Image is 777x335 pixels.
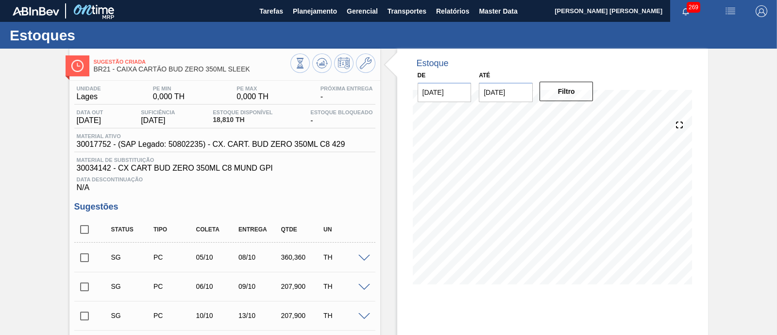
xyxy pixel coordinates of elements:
div: 10/10/2025 [194,312,240,319]
label: Até [479,72,490,79]
h1: Estoques [10,30,182,41]
span: Relatórios [436,5,469,17]
div: - [318,86,375,101]
div: 207,900 [279,282,325,290]
div: Pedido de Compra [151,312,198,319]
div: Tipo [151,226,198,233]
span: Unidade [77,86,101,91]
span: Estoque Disponível [213,109,272,115]
div: 08/10/2025 [236,253,283,261]
div: 05/10/2025 [194,253,240,261]
div: 207,900 [279,312,325,319]
span: Gerencial [347,5,378,17]
button: Atualizar Gráfico [312,53,332,73]
div: 06/10/2025 [194,282,240,290]
span: 30017752 - (SAP Legado: 50802235) - CX. CART. BUD ZERO 350ML C8 429 [77,140,345,149]
span: PE MAX [236,86,269,91]
span: 18,810 TH [213,116,272,123]
span: Tarefas [259,5,283,17]
img: Logout [756,5,767,17]
span: Próxima Entrega [321,86,373,91]
h3: Sugestões [74,202,375,212]
span: Estoque Bloqueado [310,109,372,115]
span: Data out [77,109,103,115]
div: - [308,109,375,125]
input: dd/mm/yyyy [479,83,533,102]
span: Master Data [479,5,517,17]
button: Ir ao Master Data / Geral [356,53,375,73]
div: Pedido de Compra [151,282,198,290]
div: Estoque [417,58,449,69]
span: Planejamento [293,5,337,17]
img: Ícone [71,60,84,72]
div: Status [109,226,155,233]
div: Sugestão Criada [109,253,155,261]
span: Transportes [388,5,426,17]
div: Sugestão Criada [109,282,155,290]
span: Lages [77,92,101,101]
div: 360,360 [279,253,325,261]
div: TH [321,282,368,290]
button: Programar Estoque [334,53,354,73]
div: Pedido de Compra [151,253,198,261]
input: dd/mm/yyyy [418,83,472,102]
button: Notificações [670,4,701,18]
img: userActions [725,5,736,17]
div: TH [321,312,368,319]
span: 0,000 TH [153,92,185,101]
span: 0,000 TH [236,92,269,101]
span: Suficiência [141,109,175,115]
div: 13/10/2025 [236,312,283,319]
div: TH [321,253,368,261]
div: 09/10/2025 [236,282,283,290]
span: BR21 - CAIXA CARTÃO BUD ZERO 350ML SLEEK [94,66,290,73]
div: Sugestão Criada [109,312,155,319]
span: 269 [687,2,700,13]
span: [DATE] [77,116,103,125]
span: 30034142 - CX CART BUD ZERO 350ML C8 MUND GPI [77,164,373,173]
div: Qtde [279,226,325,233]
button: Visão Geral dos Estoques [290,53,310,73]
span: PE MIN [153,86,185,91]
span: Data Descontinuação [77,176,373,182]
div: Entrega [236,226,283,233]
div: Coleta [194,226,240,233]
span: Sugestão Criada [94,59,290,65]
span: Material ativo [77,133,345,139]
span: Material de Substituição [77,157,373,163]
div: N/A [74,173,375,192]
label: De [418,72,426,79]
span: [DATE] [141,116,175,125]
button: Filtro [540,82,593,101]
img: TNhmsLtSVTkK8tSr43FrP2fwEKptu5GPRR3wAAAABJRU5ErkJggg== [13,7,59,16]
div: UN [321,226,368,233]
